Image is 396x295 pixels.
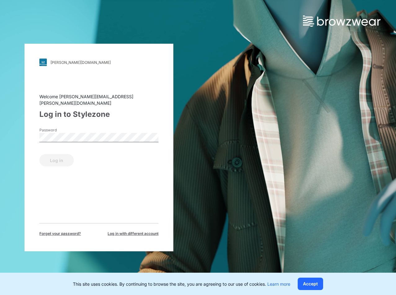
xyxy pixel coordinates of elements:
div: Welcome [PERSON_NAME][EMAIL_ADDRESS][PERSON_NAME][DOMAIN_NAME] [39,93,158,106]
button: Accept [298,278,323,290]
img: svg+xml;base64,PHN2ZyB3aWR0aD0iMjgiIGhlaWdodD0iMjgiIHZpZXdCb3g9IjAgMCAyOCAyOCIgZmlsbD0ibm9uZSIgeG... [39,59,47,66]
a: Learn more [267,281,290,287]
label: Password [39,127,83,133]
div: Log in to Stylezone [39,109,158,120]
img: browzwear-logo.73288ffb.svg [303,15,380,27]
div: [PERSON_NAME][DOMAIN_NAME] [51,60,111,65]
a: [PERSON_NAME][DOMAIN_NAME] [39,59,158,66]
span: Log in with different account [108,231,158,236]
p: This site uses cookies. By continuing to browse the site, you are agreeing to our use of cookies. [73,281,290,287]
span: Forget your password? [39,231,81,236]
